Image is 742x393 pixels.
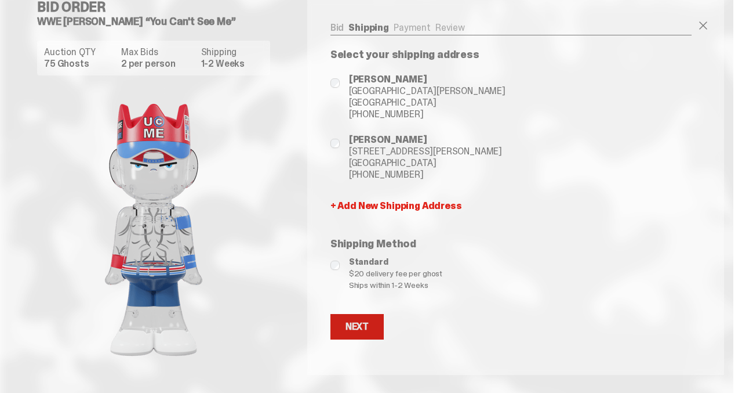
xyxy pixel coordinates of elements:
[44,48,114,57] dt: Auction QTY
[330,21,344,34] a: Bid
[349,279,692,291] span: Ships within 1-2 Weeks
[330,201,692,211] a: + Add New Shipping Address
[349,169,502,181] span: [PHONE_NUMBER]
[349,85,505,97] span: [GEOGRAPHIC_DATA][PERSON_NAME]
[38,85,270,375] img: product image
[330,49,692,60] p: Select your shipping address
[345,322,369,331] div: Next
[330,314,384,340] button: Next
[349,256,692,268] span: Standard
[201,59,263,68] dd: 1-2 Weeks
[349,157,502,169] span: [GEOGRAPHIC_DATA]
[349,109,505,120] span: [PHONE_NUMBER]
[394,21,431,34] a: Payment
[349,74,505,85] span: [PERSON_NAME]
[201,48,263,57] dt: Shipping
[37,16,279,27] h5: WWE [PERSON_NAME] “You Can't See Me”
[121,59,194,68] dd: 2 per person
[349,268,692,279] span: $20 delivery fee per ghost
[121,48,194,57] dt: Max Bids
[330,239,692,249] p: Shipping Method
[349,97,505,109] span: [GEOGRAPHIC_DATA]
[349,134,502,146] span: [PERSON_NAME]
[348,21,389,34] a: Shipping
[349,146,502,157] span: [STREET_ADDRESS][PERSON_NAME]
[44,59,114,68] dd: 75 Ghosts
